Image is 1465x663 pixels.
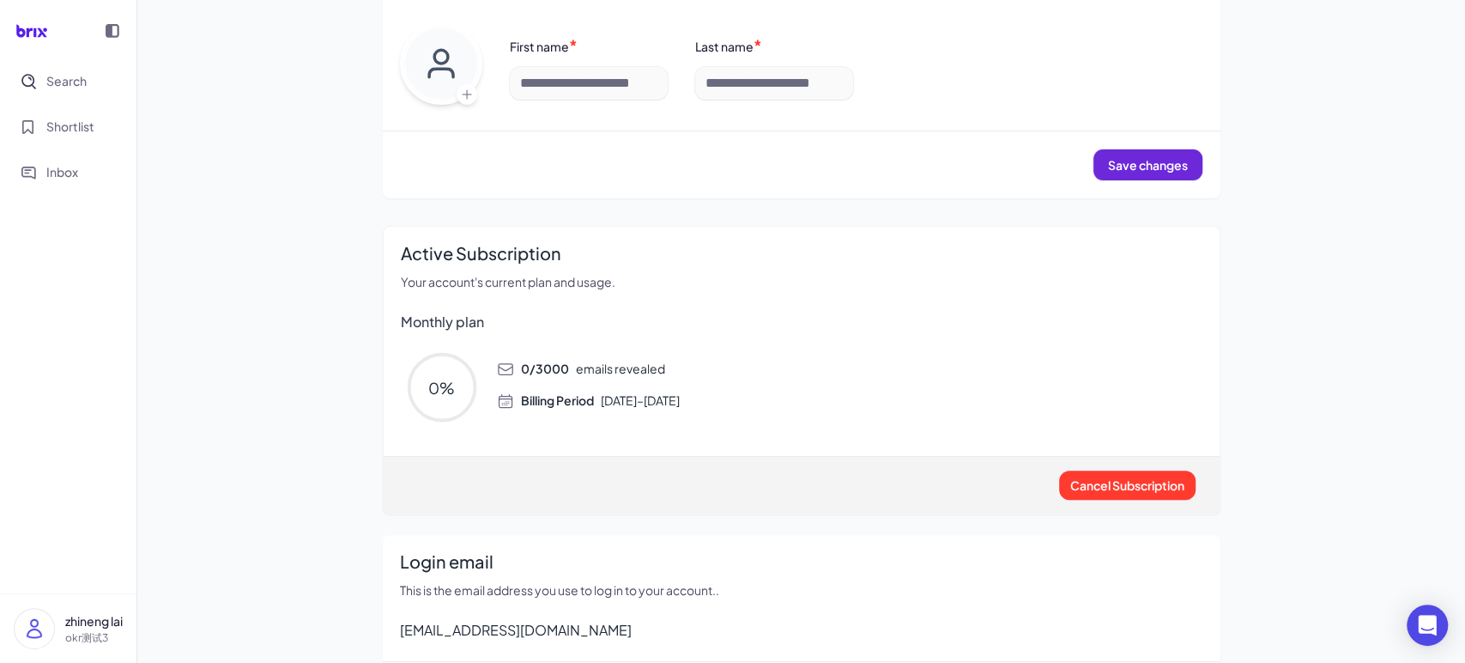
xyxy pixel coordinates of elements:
[521,361,569,376] span: 0 / 3000
[695,39,754,54] label: Last name
[10,153,126,192] button: Inbox
[401,240,1202,266] h2: Active Subscription
[46,163,78,181] span: Inbox
[1070,477,1184,493] span: Cancel Subscription
[510,39,569,54] label: First name
[1407,605,1448,646] div: Open Intercom Messenger
[10,62,126,100] button: Search
[401,273,1202,291] p: Your account's current plan and usage.
[400,581,1203,599] p: This is the email address you use to log in to your account..
[428,376,455,399] span: 0 %
[1059,471,1196,500] button: Cancel Subscription
[521,392,680,410] span: [DATE] – [DATE]
[46,72,87,90] span: Search
[15,609,54,648] img: user_logo.png
[10,107,126,146] button: Shortlist
[401,312,1202,332] h3: Monthly plan
[65,630,123,646] p: okr测试3
[400,549,1203,575] h2: Login email
[65,612,123,630] p: zhineng lai
[521,360,665,378] span: emails revealed
[400,22,482,110] div: Upload avatar
[521,392,594,408] span: Billing Period
[400,620,1203,641] div: [EMAIL_ADDRESS][DOMAIN_NAME]
[46,118,94,136] span: Shortlist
